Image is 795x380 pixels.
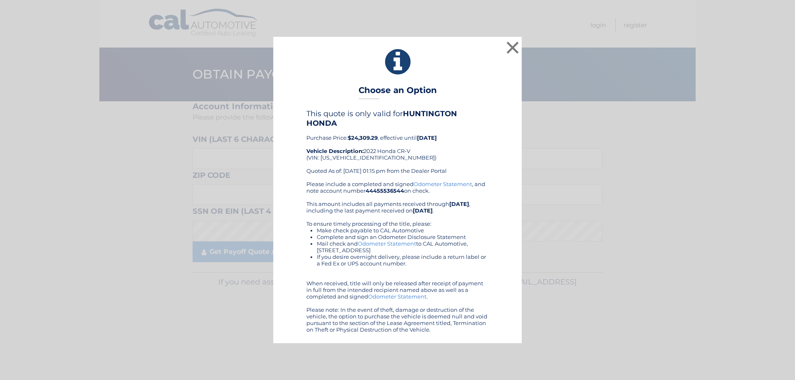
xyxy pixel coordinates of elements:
[317,227,489,234] li: Make check payable to CAL Automotive
[417,134,437,141] b: [DATE]
[306,109,489,127] h4: This quote is only valid for
[414,181,472,187] a: Odometer Statement
[306,109,457,127] b: HUNTINGTON HONDA
[366,187,404,194] b: 44455536544
[306,148,364,154] strong: Vehicle Description:
[306,181,489,333] div: Please include a completed and signed , and note account number on check. This amount includes al...
[317,240,489,253] li: Mail check and to CAL Automotive, [STREET_ADDRESS]
[504,39,521,56] button: ×
[348,134,378,141] b: $24,309.29
[317,234,489,240] li: Complete and sign an Odometer Disclosure Statement
[413,207,433,214] b: [DATE]
[306,109,489,180] div: Purchase Price: , effective until 2022 Honda CR-V (VIN: [US_VEHICLE_IDENTIFICATION_NUMBER]) Quote...
[358,240,416,247] a: Odometer Statement
[368,293,426,300] a: Odometer Statement
[317,253,489,267] li: If you desire overnight delivery, please include a return label or a Fed Ex or UPS account number.
[359,85,437,100] h3: Choose an Option
[449,201,469,207] b: [DATE]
